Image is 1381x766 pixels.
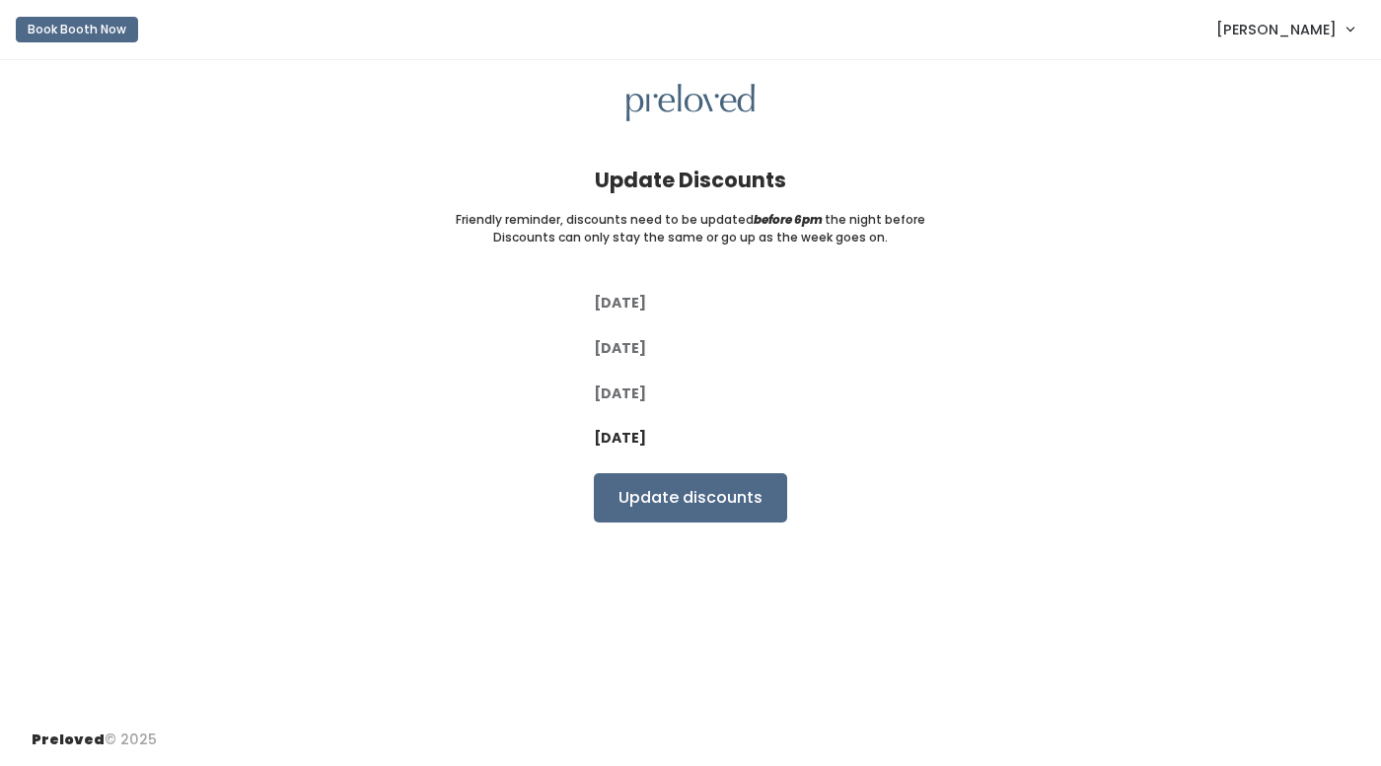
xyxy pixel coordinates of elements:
i: before 6pm [754,211,823,228]
label: [DATE] [594,383,646,404]
label: [DATE] [594,338,646,359]
img: preloved logo [626,84,755,122]
h4: Update Discounts [595,169,786,191]
a: [PERSON_NAME] [1197,8,1373,50]
a: Book Booth Now [16,8,138,51]
label: [DATE] [594,428,646,449]
label: [DATE] [594,293,646,313]
input: Update discounts [594,473,787,522]
span: [PERSON_NAME] [1216,19,1337,40]
small: Friendly reminder, discounts need to be updated the night before [456,211,925,229]
small: Discounts can only stay the same or go up as the week goes on. [493,229,888,246]
div: © 2025 [32,714,157,750]
button: Book Booth Now [16,17,138,42]
span: Preloved [32,730,105,749]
